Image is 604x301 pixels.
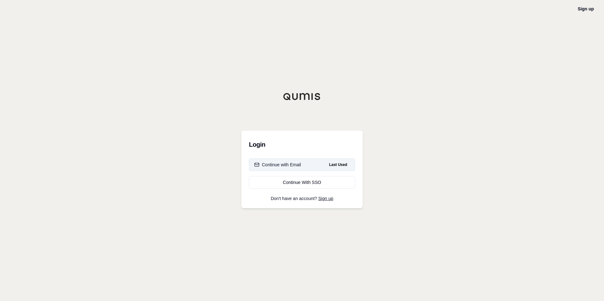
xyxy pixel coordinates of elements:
[249,158,355,171] button: Continue with EmailLast Used
[283,93,321,100] img: Qumis
[578,6,594,11] a: Sign up
[249,196,355,201] p: Don't have an account?
[318,196,333,201] a: Sign up
[327,161,350,168] span: Last Used
[254,162,301,168] div: Continue with Email
[249,176,355,189] a: Continue With SSO
[254,179,350,186] div: Continue With SSO
[249,138,355,151] h3: Login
